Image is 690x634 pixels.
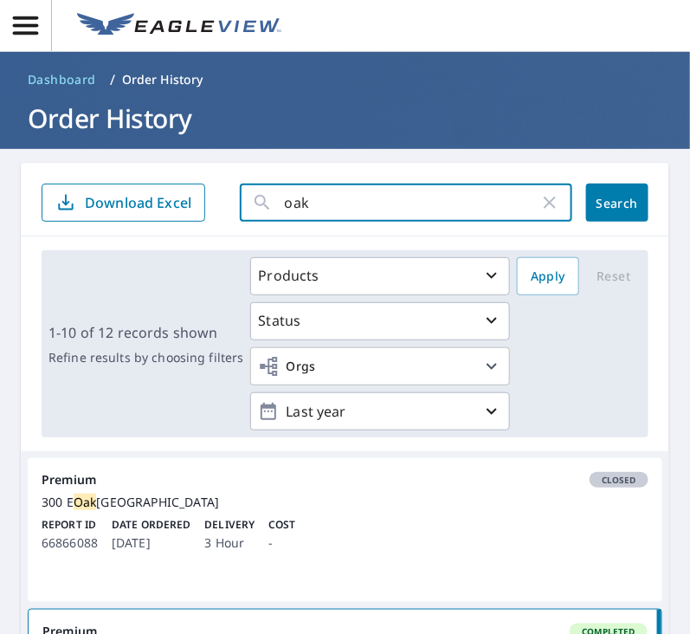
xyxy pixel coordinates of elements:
[531,266,565,288] span: Apply
[85,193,191,212] p: Download Excel
[285,178,539,227] input: Address, Report #, Claim ID, etc.
[204,533,255,553] p: 3 Hour
[42,533,98,553] p: 66866088
[268,533,295,553] p: -
[258,265,319,286] p: Products
[67,3,292,49] a: EV Logo
[586,184,648,222] button: Search
[250,347,510,385] button: Orgs
[48,322,243,343] p: 1-10 of 12 records shown
[112,533,190,553] p: [DATE]
[204,517,255,533] p: Delivery
[42,472,648,488] div: Premium
[268,517,295,533] p: Cost
[250,257,510,295] button: Products
[250,392,510,430] button: Last year
[591,474,647,486] span: Closed
[21,66,669,94] nav: breadcrumb
[42,517,98,533] p: Report ID
[28,71,96,88] span: Dashboard
[250,302,510,340] button: Status
[48,350,243,366] p: Refine results by choosing filters
[258,310,300,331] p: Status
[21,66,103,94] a: Dashboard
[21,100,669,136] h1: Order History
[42,495,648,510] div: 300 E [GEOGRAPHIC_DATA]
[77,13,281,39] img: EV Logo
[112,517,190,533] p: Date Ordered
[28,458,662,574] a: PremiumClosed300 EOak[GEOGRAPHIC_DATA]Report ID66866088Date Ordered[DATE]Delivery3 HourCost-
[258,356,316,378] span: Orgs
[74,494,97,510] mark: Oak
[279,397,481,427] p: Last year
[122,71,203,88] p: Order History
[600,195,635,211] span: Search
[517,257,579,295] button: Apply
[110,69,115,90] li: /
[42,184,205,222] button: Download Excel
